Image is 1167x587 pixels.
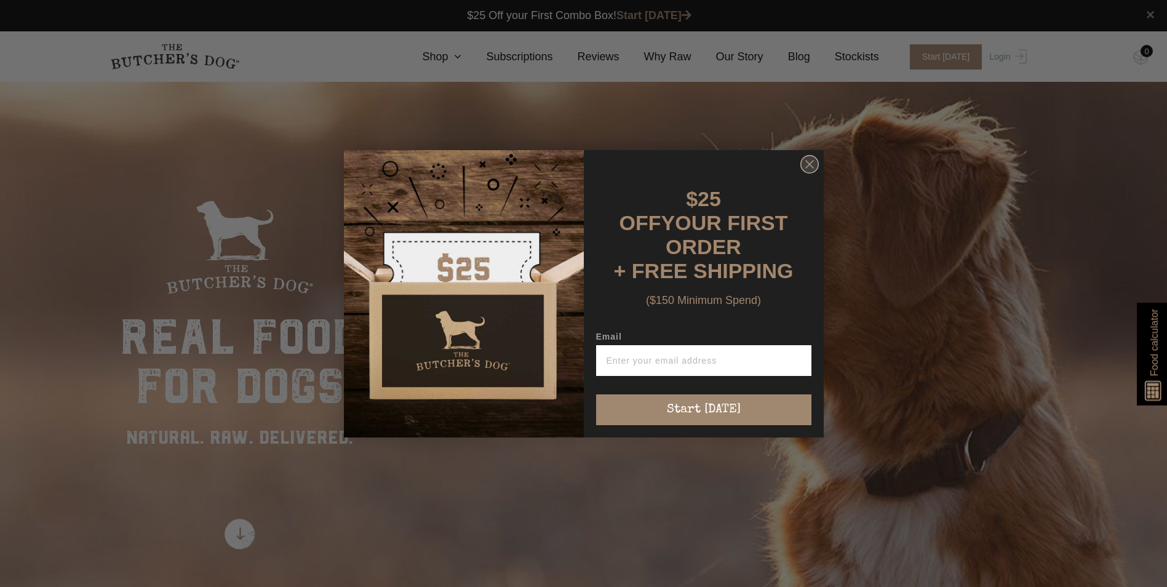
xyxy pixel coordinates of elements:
span: $25 OFF [619,187,721,234]
button: Close dialog [800,155,819,174]
label: Email [596,332,811,345]
button: Start [DATE] [596,394,811,425]
input: Enter your email address [596,345,811,376]
span: YOUR FIRST ORDER + FREE SHIPPING [614,211,794,282]
img: d0d537dc-5429-4832-8318-9955428ea0a1.jpeg [344,150,584,437]
span: ($150 Minimum Spend) [646,294,761,306]
span: Food calculator [1147,309,1161,376]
